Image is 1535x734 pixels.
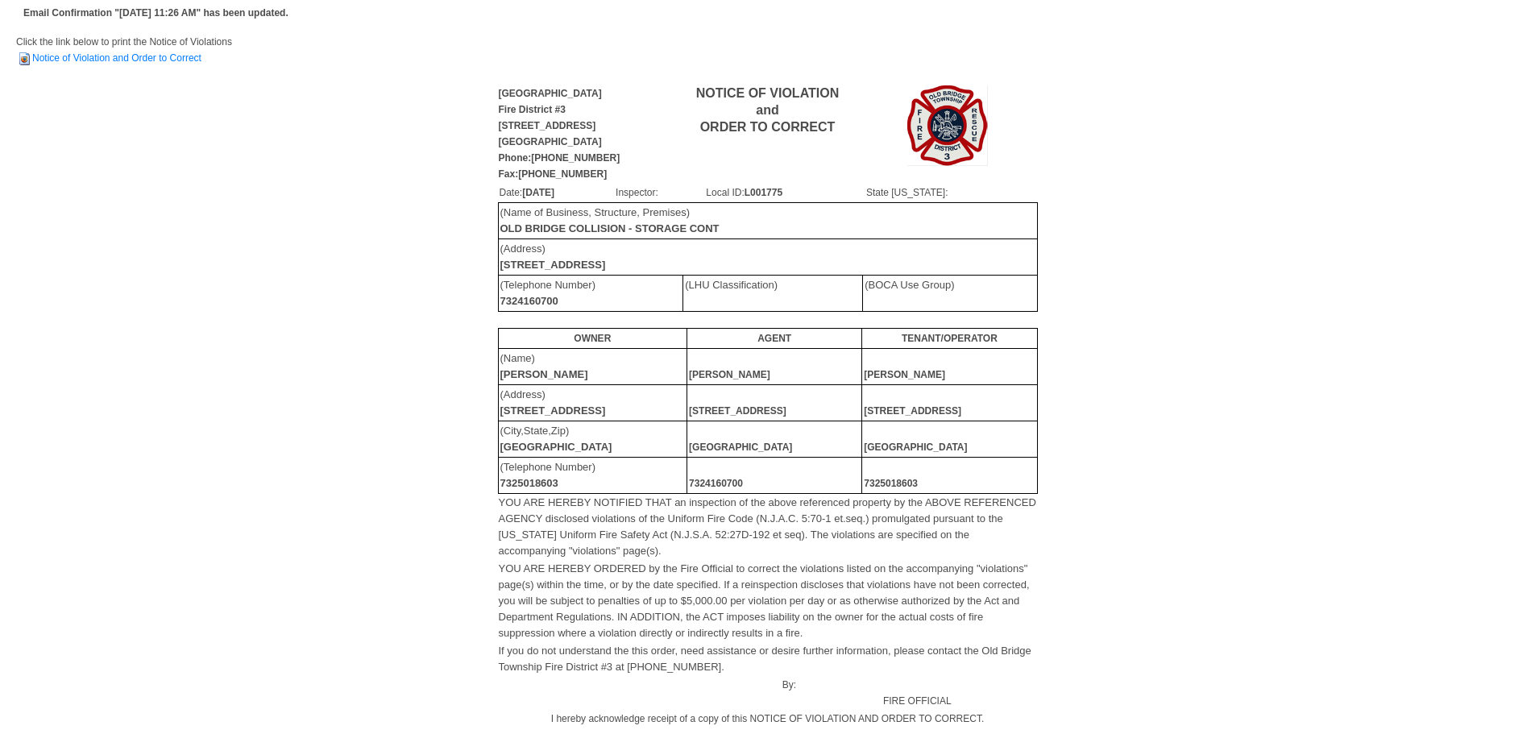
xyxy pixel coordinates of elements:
[499,184,616,201] td: Date:
[500,477,558,489] b: 7325018603
[500,461,596,489] font: (Telephone Number)
[864,478,918,489] b: 7325018603
[696,86,839,134] b: NOTICE OF VIOLATION and ORDER TO CORRECT
[745,187,782,198] b: L001775
[500,441,612,453] b: [GEOGRAPHIC_DATA]
[757,333,791,344] b: AGENT
[689,442,792,453] b: [GEOGRAPHIC_DATA]
[500,425,612,453] font: (City,State,Zip)
[500,295,558,307] b: 7324160700
[615,184,705,201] td: Inspector:
[685,279,778,291] font: (LHU Classification)
[16,52,201,64] a: Notice of Violation and Order to Correct
[522,187,554,198] b: [DATE]
[902,333,998,344] b: TENANT/OPERATOR
[689,478,743,489] b: 7324160700
[574,333,611,344] b: OWNER
[498,710,1038,728] td: I hereby acknowledge receipt of a copy of this NOTICE OF VIOLATION AND ORDER TO CORRECT.
[16,51,32,67] img: HTML Document
[864,405,961,417] b: [STREET_ADDRESS]
[705,184,865,201] td: Local ID:
[864,369,945,380] b: [PERSON_NAME]
[499,562,1030,639] font: YOU ARE HEREBY ORDERED by the Fire Official to correct the violations listed on the accompanying ...
[499,88,620,180] b: [GEOGRAPHIC_DATA] Fire District #3 [STREET_ADDRESS] [GEOGRAPHIC_DATA] Phone:[PHONE_NUMBER] Fax:[P...
[21,2,291,23] td: Email Confirmation "[DATE] 11:26 AM" has been updated.
[689,405,786,417] b: [STREET_ADDRESS]
[907,85,988,166] img: Image
[499,645,1031,673] font: If you do not understand the this order, need assistance or desire further information, please co...
[865,184,1037,201] td: State [US_STATE]:
[500,206,720,234] font: (Name of Business, Structure, Premises)
[500,279,596,307] font: (Telephone Number)
[16,36,232,64] span: Click the link below to print the Notice of Violations
[689,369,770,380] b: [PERSON_NAME]
[500,388,606,417] font: (Address)
[500,352,588,380] font: (Name)
[865,279,954,291] font: (BOCA Use Group)
[864,442,967,453] b: [GEOGRAPHIC_DATA]
[500,243,606,271] font: (Address)
[500,222,720,234] b: OLD BRIDGE COLLISION - STORAGE CONT
[797,676,1037,710] td: FIRE OFFICIAL
[500,368,588,380] b: [PERSON_NAME]
[498,676,798,710] td: By:
[499,496,1036,557] font: YOU ARE HEREBY NOTIFIED THAT an inspection of the above referenced property by the ABOVE REFERENC...
[500,404,606,417] b: [STREET_ADDRESS]
[500,259,606,271] b: [STREET_ADDRESS]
